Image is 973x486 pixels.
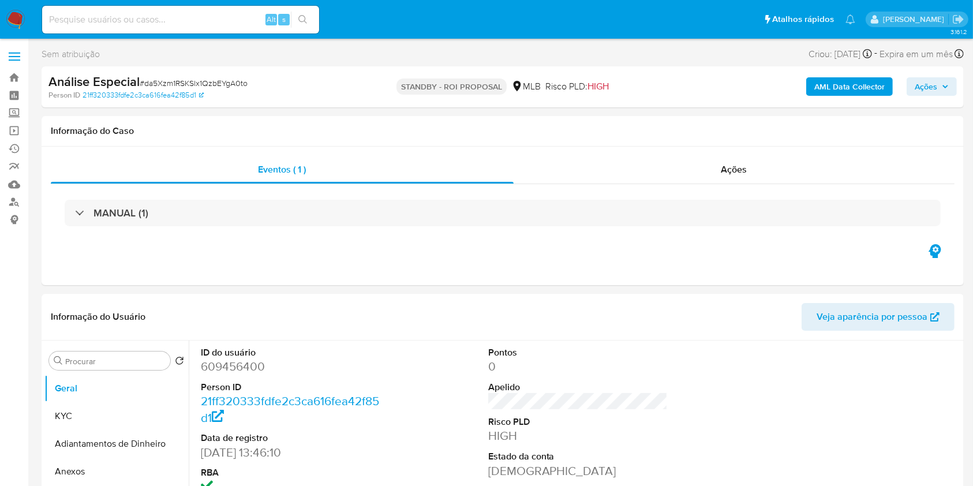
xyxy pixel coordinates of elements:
[806,77,893,96] button: AML Data Collector
[880,48,953,61] span: Expira em um mês
[809,46,872,62] div: Criou: [DATE]
[48,90,80,100] b: Person ID
[291,12,315,28] button: search-icon
[874,46,877,62] span: -
[488,428,668,444] dd: HIGH
[488,450,668,463] dt: Estado da conta
[48,72,140,91] b: Análise Especial
[772,13,834,25] span: Atalhos rápidos
[488,416,668,428] dt: Risco PLD
[259,163,306,176] span: Eventos ( 1 )
[201,466,381,479] dt: RBA
[511,80,541,93] div: MLB
[488,381,668,394] dt: Apelido
[175,356,184,369] button: Retornar ao pedido padrão
[845,14,855,24] a: Notificações
[814,77,885,96] b: AML Data Collector
[545,80,609,93] span: Risco PLD:
[721,163,747,176] span: Ações
[282,14,286,25] span: s
[587,80,609,93] span: HIGH
[488,346,668,359] dt: Pontos
[201,392,379,425] a: 21ff320333fdfe2c3ca616fea42f85d1
[140,77,248,89] span: # da5Xzm1RSKSlx1QzbEYgA0to
[267,14,276,25] span: Alt
[44,375,189,402] button: Geral
[201,346,381,359] dt: ID do usuário
[952,13,964,25] a: Sair
[802,303,955,331] button: Veja aparência por pessoa
[65,356,166,367] input: Procurar
[83,90,204,100] a: 21ff320333fdfe2c3ca616fea42f85d1
[915,77,937,96] span: Ações
[42,12,319,27] input: Pesquise usuários ou casos...
[42,48,100,61] span: Sem atribuição
[54,356,63,365] button: Procurar
[51,311,145,323] h1: Informação do Usuário
[396,78,507,95] p: STANDBY - ROI PROPOSAL
[51,125,955,137] h1: Informação do Caso
[201,358,381,375] dd: 609456400
[93,207,148,219] h3: MANUAL (1)
[44,458,189,485] button: Anexos
[201,444,381,461] dd: [DATE] 13:46:10
[44,402,189,430] button: KYC
[488,463,668,479] dd: [DEMOGRAPHIC_DATA]
[201,432,381,444] dt: Data de registro
[201,381,381,394] dt: Person ID
[817,303,927,331] span: Veja aparência por pessoa
[44,430,189,458] button: Adiantamentos de Dinheiro
[65,200,941,226] div: MANUAL (1)
[907,77,957,96] button: Ações
[488,358,668,375] dd: 0
[883,14,948,25] p: ana.conceicao@mercadolivre.com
